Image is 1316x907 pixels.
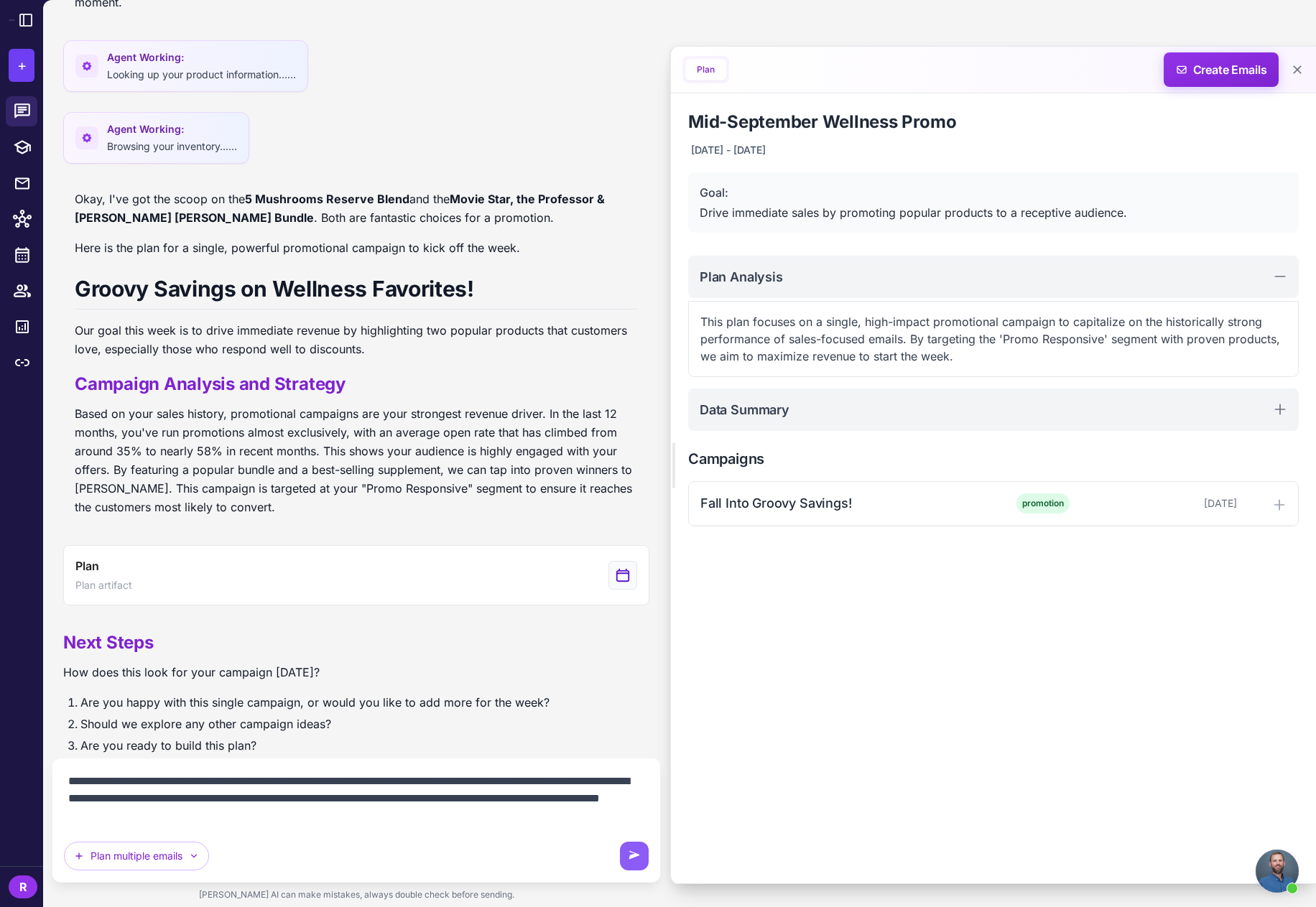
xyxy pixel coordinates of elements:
[245,192,409,206] strong: 5 Mushrooms Reserve Blend
[9,875,37,898] div: R
[700,400,789,419] h2: Data Summary
[688,139,769,161] div: [DATE] - [DATE]
[17,55,27,76] span: +
[1256,850,1299,893] div: Open chat
[107,68,296,80] span: Looking up your product information......
[75,373,638,396] h2: Campaign Analysis and Strategy
[700,493,991,513] div: Fall Into Groovy Savings!
[75,190,638,227] p: Okay, I've got the scoop on the and the . Both are fantastic choices for a promotion.
[9,49,34,82] button: +
[75,404,638,516] p: Based on your sales history, promotional campaigns are your strongest revenue driver. In the last...
[75,557,98,575] span: Plan
[107,50,296,65] span: Agent Working:
[63,631,550,654] h2: Next Steps
[63,545,649,605] button: View generated Plan
[1095,496,1237,511] div: [DATE]
[107,121,237,137] span: Agent Working:
[80,693,550,712] li: Are you happy with this single campaign, or would you like to add more for the week?
[700,204,1287,221] div: Drive immediate sales by promoting popular products to a receptive audience.
[700,313,1287,365] p: This plan focuses on a single, high-impact promotional campaign to capitalize on the historically...
[1159,52,1284,87] span: Create Emails
[75,577,132,593] span: Plan artifact
[1164,52,1279,87] button: Create Emails
[75,321,638,358] p: Our goal this week is to drive immediate revenue by highlighting two popular products that custom...
[80,715,550,733] li: Should we explore any other campaign ideas?
[107,140,237,152] span: Browsing your inventory......
[64,842,209,870] button: Plan multiple emails
[52,883,661,907] div: [PERSON_NAME] AI can make mistakes, always double check before sending.
[688,111,1299,134] h1: Mid-September Wellness Promo
[75,274,638,310] h1: Groovy Savings on Wellness Favorites!
[700,267,783,287] h2: Plan Analysis
[688,448,1299,470] h2: Campaigns
[80,736,550,755] li: Are you ready to build this plan?
[685,59,726,80] button: Plan
[700,184,1287,201] div: Goal:
[63,663,550,682] p: How does this look for your campaign [DATE]?
[75,238,638,257] p: Here is the plan for a single, powerful promotional campaign to kick off the week.
[1016,493,1070,513] span: promotion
